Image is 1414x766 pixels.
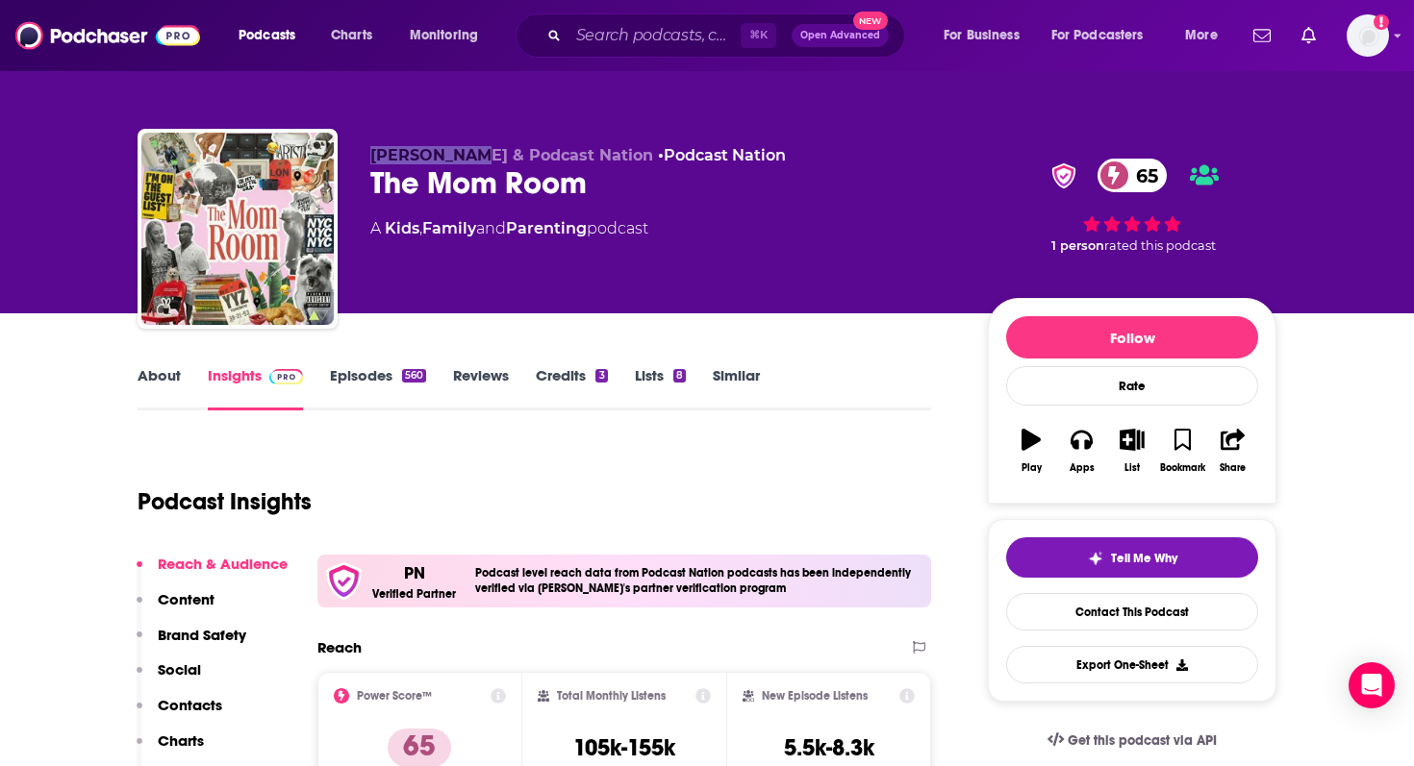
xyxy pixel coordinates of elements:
[208,366,303,410] a: InsightsPodchaser Pro
[15,17,200,54] img: Podchaser - Follow, Share and Rate Podcasts
[1124,462,1140,474] div: List
[1246,19,1278,52] a: Show notifications dropdown
[1051,238,1104,253] span: 1 person
[357,689,432,703] h2: Power Score™
[137,590,215,626] button: Content
[1051,22,1144,49] span: For Podcasters
[330,366,426,410] a: Episodes560
[930,20,1044,51] button: open menu
[1117,159,1168,192] span: 65
[141,133,334,325] img: The Mom Room
[1172,20,1242,51] button: open menu
[1070,462,1095,474] div: Apps
[1088,551,1103,566] img: tell me why sparkle
[944,22,1020,49] span: For Business
[325,562,363,600] img: verfied icon
[1208,416,1258,485] button: Share
[1056,416,1106,485] button: Apps
[1006,537,1258,578] button: tell me why sparkleTell Me Why
[536,366,607,410] a: Credits3
[137,626,246,661] button: Brand Safety
[1104,238,1216,253] span: rated this podcast
[137,555,288,590] button: Reach & Audience
[318,20,384,51] a: Charts
[792,24,889,47] button: Open AdvancedNew
[225,20,320,51] button: open menu
[1347,14,1389,57] button: Show profile menu
[573,733,675,762] h3: 105k-155k
[1220,462,1246,474] div: Share
[658,146,786,164] span: •
[1068,732,1217,749] span: Get this podcast via API
[158,731,204,750] p: Charts
[137,696,222,731] button: Contacts
[1160,462,1205,474] div: Bookmark
[410,22,478,49] span: Monitoring
[239,22,295,49] span: Podcasts
[1185,22,1218,49] span: More
[396,20,503,51] button: open menu
[664,146,786,164] a: Podcast Nation
[853,12,888,30] span: New
[138,487,312,516] h1: Podcast Insights
[331,22,372,49] span: Charts
[158,555,288,573] p: Reach & Audience
[1107,416,1157,485] button: List
[138,366,181,410] a: About
[158,626,246,644] p: Brand Safety
[158,660,201,679] p: Social
[1111,551,1177,566] span: Tell Me Why
[1349,662,1395,708] div: Open Intercom Messenger
[269,369,303,384] img: Podchaser Pro
[800,31,880,40] span: Open Advanced
[557,689,666,703] h2: Total Monthly Listens
[422,219,476,237] a: Family
[453,366,509,410] a: Reviews
[372,588,456,600] h5: Verified Partner
[673,369,686,383] div: 8
[1347,14,1389,57] span: Logged in as maiak
[158,696,222,714] p: Contacts
[534,13,923,58] div: Search podcasts, credits, & more...
[713,366,760,410] a: Similar
[1006,646,1258,683] button: Export One-Sheet
[404,562,425,583] p: PN
[506,219,587,237] a: Parenting
[1098,159,1168,192] a: 65
[1032,717,1232,764] a: Get this podcast via API
[1294,19,1324,52] a: Show notifications dropdown
[1022,462,1042,474] div: Play
[568,20,741,51] input: Search podcasts, credits, & more...
[1006,416,1056,485] button: Play
[1347,14,1389,57] img: User Profile
[1039,20,1172,51] button: open menu
[475,566,923,595] h4: Podcast level reach data from Podcast Nation podcasts has been independently verified via [PERSON...
[385,219,419,237] a: Kids
[1046,163,1082,188] img: verified Badge
[1006,593,1258,630] a: Contact This Podcast
[370,146,653,164] span: [PERSON_NAME] & Podcast Nation
[1006,366,1258,406] div: Rate
[1006,316,1258,358] button: Follow
[1374,14,1389,30] svg: Add a profile image
[1157,416,1207,485] button: Bookmark
[635,366,686,410] a: Lists8
[476,219,506,237] span: and
[370,217,648,240] div: A podcast
[402,369,426,383] div: 560
[317,638,362,656] h2: Reach
[158,590,215,608] p: Content
[784,733,874,762] h3: 5.5k-8.3k
[741,23,776,48] span: ⌘ K
[595,369,607,383] div: 3
[137,660,201,696] button: Social
[419,219,422,237] span: ,
[762,689,868,703] h2: New Episode Listens
[988,146,1276,265] div: verified Badge65 1 personrated this podcast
